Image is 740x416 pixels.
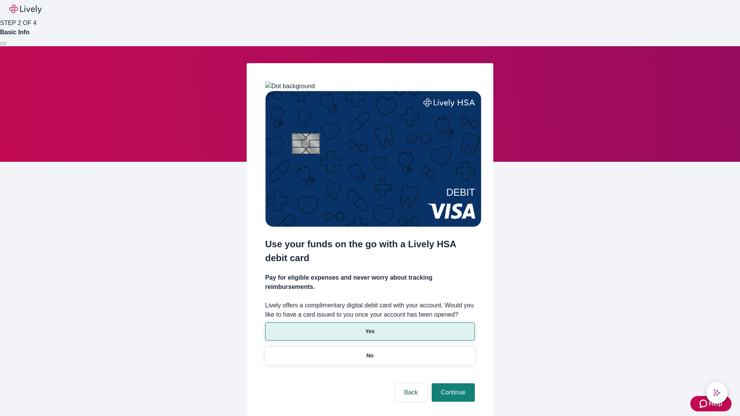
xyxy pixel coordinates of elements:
[265,273,475,292] h4: Pay for eligible expenses and never worry about tracking reimbursements.
[690,396,732,411] button: Zendesk support iconHelp
[265,347,475,365] button: No
[700,399,709,408] svg: Zendesk support icon
[367,352,374,360] p: No
[706,382,728,404] button: chat
[709,399,722,408] span: Help
[395,383,427,402] button: Back
[432,383,475,402] button: Continue
[265,237,475,265] h2: Use your funds on the go with a Lively HSA debit card
[713,389,721,397] svg: Lively AI Assistant
[365,327,375,335] p: Yes
[265,301,475,319] label: Lively offers a complimentary digital debit card with your account. Would you like to have a card...
[265,322,475,341] button: Yes
[9,5,42,14] img: Lively
[265,82,315,91] img: Dot background
[265,91,481,227] img: Debit card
